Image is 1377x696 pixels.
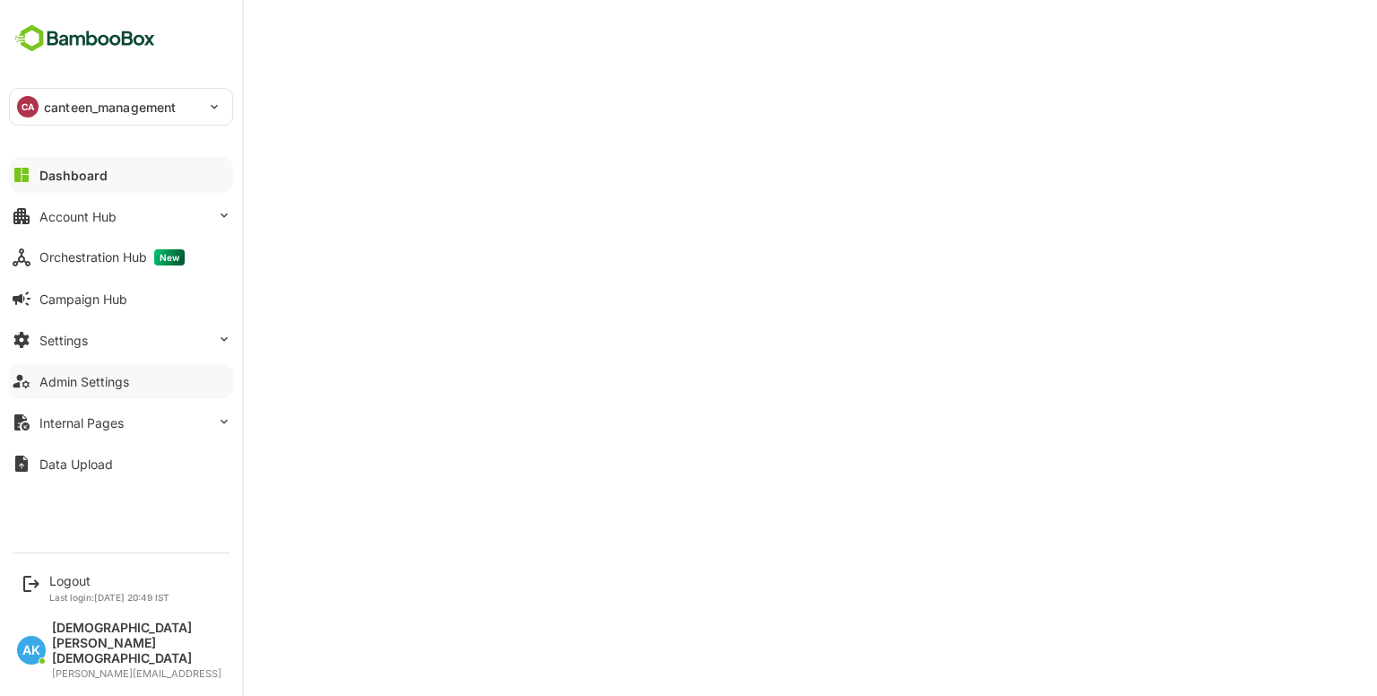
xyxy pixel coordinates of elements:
div: Orchestration Hub [39,249,185,265]
div: Logout [49,573,169,588]
button: Orchestration HubNew [9,239,233,275]
div: Data Upload [39,457,113,472]
span: New [154,249,185,265]
div: Internal Pages [39,415,124,431]
div: [PERSON_NAME][EMAIL_ADDRESS] [52,668,224,680]
div: [DEMOGRAPHIC_DATA][PERSON_NAME][DEMOGRAPHIC_DATA] [52,621,224,666]
p: Last login: [DATE] 20:49 IST [49,592,169,603]
button: Internal Pages [9,405,233,440]
div: Dashboard [39,168,108,183]
p: canteen_management [44,98,176,117]
button: Dashboard [9,157,233,193]
div: Campaign Hub [39,291,127,307]
button: Admin Settings [9,363,233,399]
div: AK [17,636,46,665]
button: Account Hub [9,198,233,234]
div: Account Hub [39,209,117,224]
div: CA [17,96,39,117]
div: Settings [39,333,88,348]
div: CAcanteen_management [10,89,232,125]
div: Admin Settings [39,374,129,389]
button: Data Upload [9,446,233,482]
img: BambooboxFullLogoMark.5f36c76dfaba33ec1ec1367b70bb1252.svg [9,22,160,56]
button: Campaign Hub [9,281,233,317]
button: Settings [9,322,233,358]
